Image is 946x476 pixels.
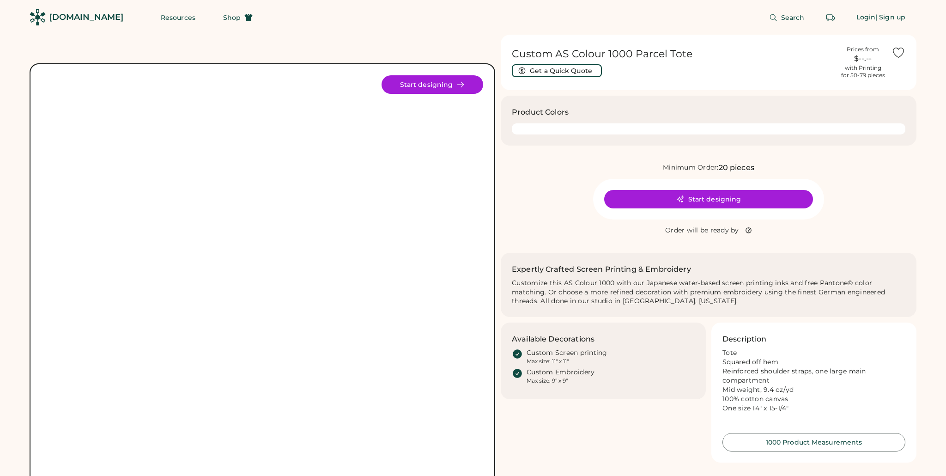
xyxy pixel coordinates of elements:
button: Resources [150,8,206,27]
div: Order will be ready by [665,226,739,235]
h3: Product Colors [512,107,569,118]
div: Minimum Order: [663,163,719,172]
img: Rendered Logo - Screens [30,9,46,25]
div: Customize this AS Colour 1000 with our Japanese water-based screen printing inks and free Pantone... [512,279,905,306]
button: Search [758,8,816,27]
div: Login [856,13,876,22]
div: Custom Embroidery [527,368,594,377]
h3: Description [722,334,767,345]
div: Prices from [847,46,879,53]
div: Custom Screen printing [527,348,607,358]
button: Shop [212,8,264,27]
div: Tote Squared off hem Reinforced shoulder straps, one large main compartment Mid weight, 9.4 oz/yd... [722,348,905,422]
h3: Available Decorations [512,334,594,345]
div: | Sign up [875,13,905,22]
div: Max size: 11" x 11" [527,358,569,365]
div: [DOMAIN_NAME] [49,12,123,23]
div: 20 pieces [719,162,754,173]
span: Search [781,14,805,21]
button: Start designing [604,190,813,208]
button: Get a Quick Quote [512,64,602,77]
span: Shop [223,14,241,21]
button: Start designing [382,75,483,94]
button: Retrieve an order [821,8,840,27]
div: $--.-- [840,53,886,64]
div: with Printing for 50-79 pieces [841,64,885,79]
h1: Custom AS Colour 1000 Parcel Tote [512,48,834,61]
h2: Expertly Crafted Screen Printing & Embroidery [512,264,691,275]
button: 1000 Product Measurements [722,433,905,452]
div: Max size: 9" x 9" [527,377,568,384]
